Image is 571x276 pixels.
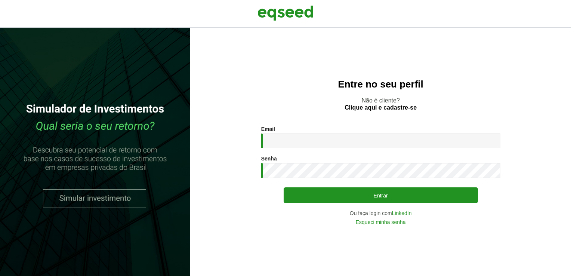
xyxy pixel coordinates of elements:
[205,97,556,111] p: Não é cliente?
[345,105,417,111] a: Clique aqui e cadastre-se
[257,4,314,22] img: EqSeed Logo
[261,211,500,216] div: Ou faça login com
[261,126,275,132] label: Email
[356,220,406,225] a: Esqueci minha senha
[284,187,478,203] button: Entrar
[261,156,277,161] label: Senha
[205,79,556,90] h2: Entre no seu perfil
[392,211,412,216] a: LinkedIn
